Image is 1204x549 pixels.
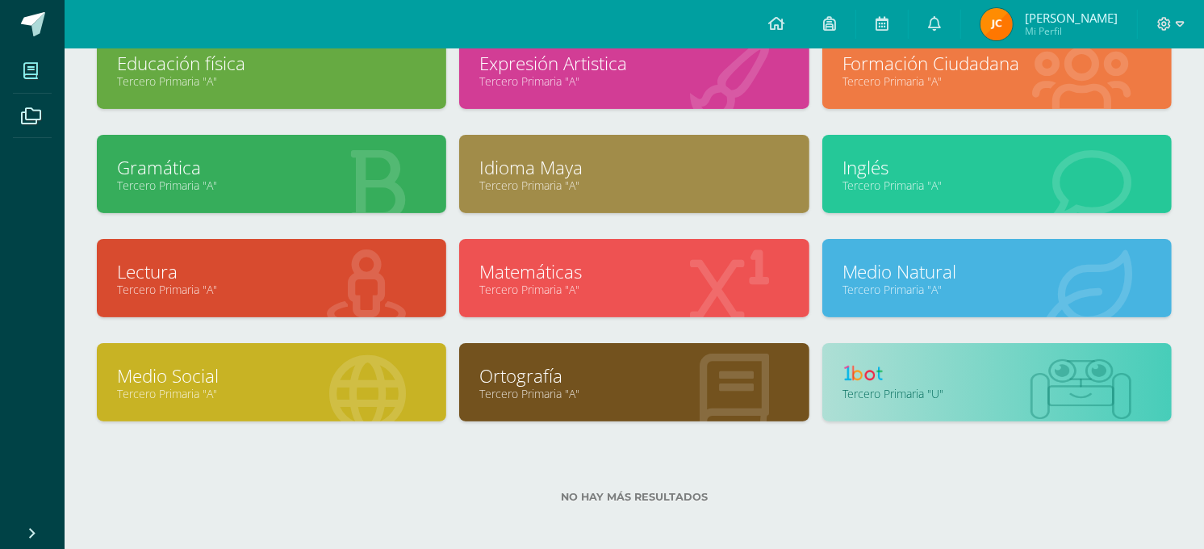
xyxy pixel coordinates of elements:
img: bot1.png [1031,359,1131,421]
a: Tercero Primaria "A" [117,282,426,297]
a: Tercero Primaria "A" [479,282,788,297]
a: Inglés [842,155,1152,180]
img: 1bot.png [842,363,891,383]
a: Tercero Primaria "A" [842,73,1152,89]
a: Tercero Primaria "A" [479,73,788,89]
a: Tercero Primaria "U" [842,386,1152,401]
span: Mi Perfil [1025,24,1118,38]
a: Ortografía [479,363,788,388]
a: Medio Natural [842,259,1152,284]
a: Tercero Primaria "A" [117,386,426,401]
a: Tercero Primaria "A" [117,178,426,193]
a: Expresión Artistica [479,51,788,76]
a: Tercero Primaria "A" [479,386,788,401]
a: Gramática [117,155,426,180]
label: No hay más resultados [97,491,1172,503]
img: c288b577e48fa2209697521e38f36874.png [980,8,1013,40]
a: Tercero Primaria "A" [842,282,1152,297]
span: [PERSON_NAME] [1025,10,1118,26]
a: Lectura [117,259,426,284]
a: Matemáticas [479,259,788,284]
a: Tercero Primaria "A" [479,178,788,193]
a: Educación física [117,51,426,76]
a: Idioma Maya [479,155,788,180]
a: Tercero Primaria "A" [117,73,426,89]
a: Tercero Primaria "A" [842,178,1152,193]
a: Medio Social [117,363,426,388]
a: Formación Ciudadana [842,51,1152,76]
